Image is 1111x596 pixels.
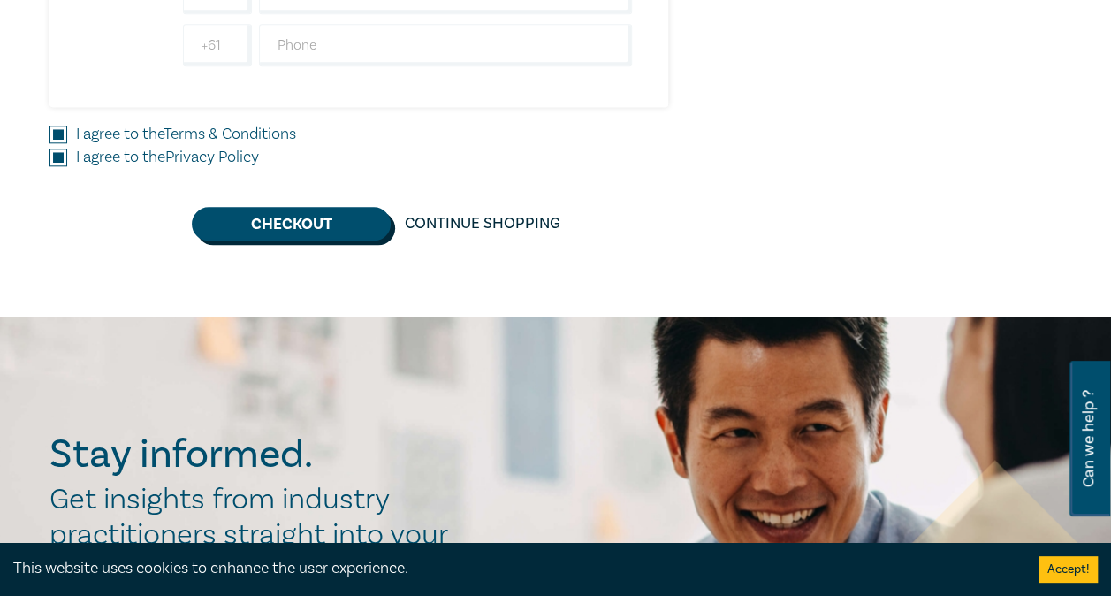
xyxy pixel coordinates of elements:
[13,557,1012,580] div: This website uses cookies to enhance the user experience.
[259,24,633,66] input: Phone
[76,123,296,146] label: I agree to the
[165,147,259,167] a: Privacy Policy
[192,207,391,241] button: Checkout
[1039,556,1098,583] button: Accept cookies
[164,124,296,144] a: Terms & Conditions
[49,432,467,478] h2: Stay informed.
[1080,371,1097,506] span: Can we help ?
[76,146,259,169] label: I agree to the
[183,24,252,66] input: +61
[391,207,575,241] a: Continue Shopping
[49,482,467,588] h2: Get insights from industry practitioners straight into your inbox.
